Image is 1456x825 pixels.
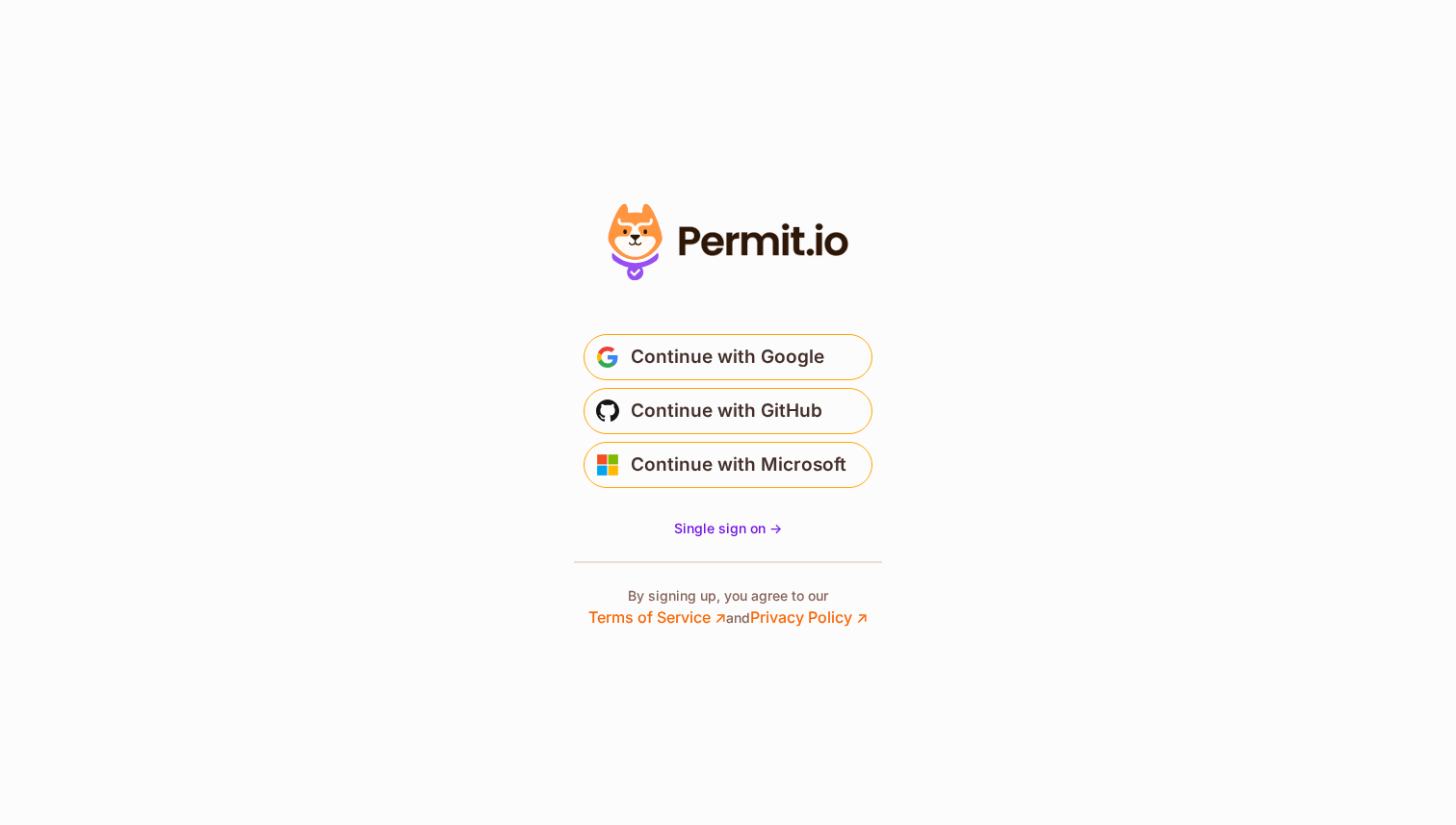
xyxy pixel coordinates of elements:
[588,607,726,627] a: Terms of Service ↗
[584,388,872,434] button: Continue with GitHub
[588,586,868,629] p: By signing up, you agree to our and
[750,607,868,627] a: Privacy Policy ↗
[584,334,872,380] button: Continue with Google
[674,519,782,538] a: Single sign on ->
[584,442,872,488] button: Continue with Microsoft
[631,396,822,426] span: Continue with GitHub
[631,450,846,480] span: Continue with Microsoft
[631,342,824,373] span: Continue with Google
[674,520,782,536] span: Single sign on ->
